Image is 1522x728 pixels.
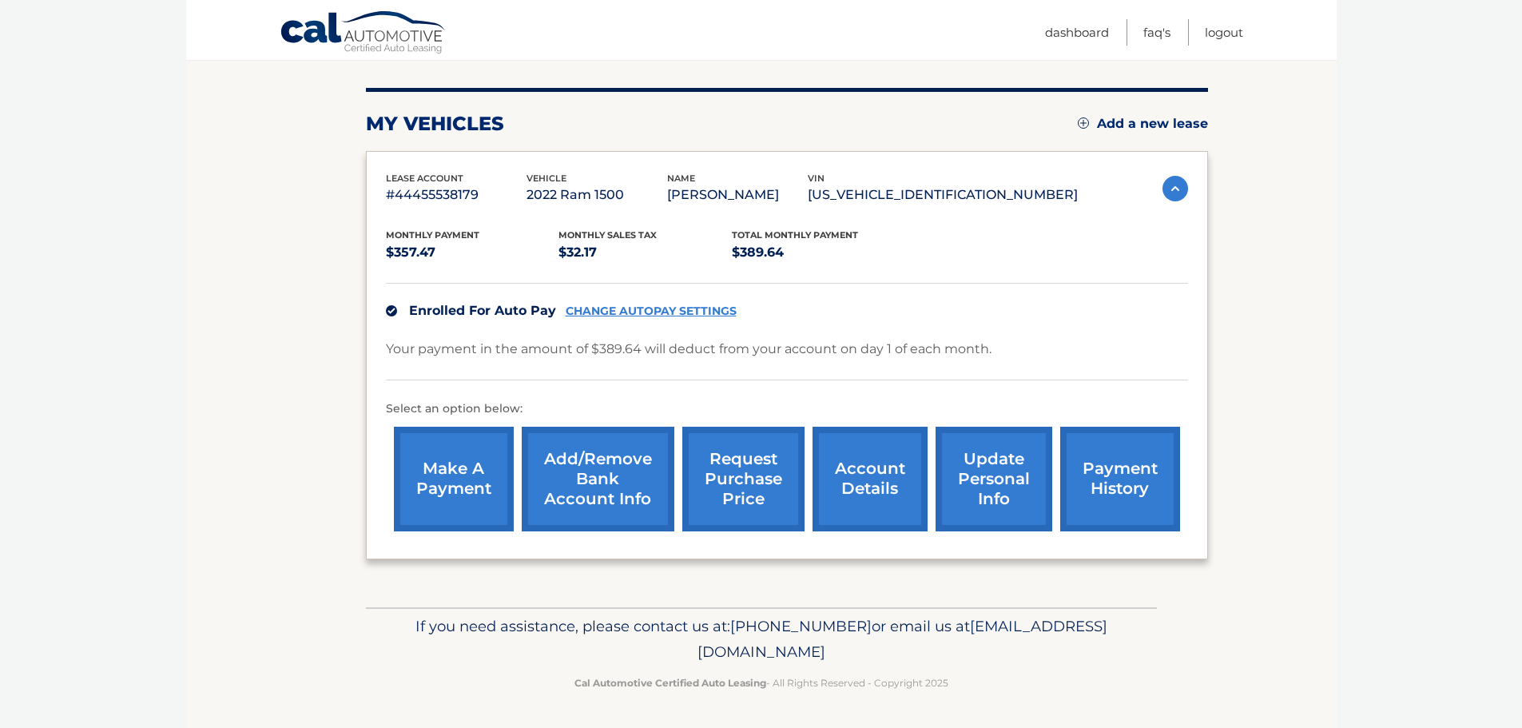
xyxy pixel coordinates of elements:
[527,173,566,184] span: vehicle
[558,229,657,241] span: Monthly sales Tax
[394,427,514,531] a: make a payment
[386,305,397,316] img: check.svg
[813,427,928,531] a: account details
[386,338,991,360] p: Your payment in the amount of $389.64 will deduct from your account on day 1 of each month.
[682,427,805,531] a: request purchase price
[386,184,527,206] p: #44455538179
[808,173,825,184] span: vin
[667,184,808,206] p: [PERSON_NAME]
[409,303,556,318] span: Enrolled For Auto Pay
[1045,19,1109,46] a: Dashboard
[280,10,447,57] a: Cal Automotive
[667,173,695,184] span: name
[1143,19,1170,46] a: FAQ's
[386,241,559,264] p: $357.47
[936,427,1052,531] a: update personal info
[730,617,872,635] span: [PHONE_NUMBER]
[574,677,766,689] strong: Cal Automotive Certified Auto Leasing
[386,400,1188,419] p: Select an option below:
[732,229,858,241] span: Total Monthly Payment
[566,304,737,318] a: CHANGE AUTOPAY SETTINGS
[386,173,463,184] span: lease account
[732,241,905,264] p: $389.64
[522,427,674,531] a: Add/Remove bank account info
[527,184,667,206] p: 2022 Ram 1500
[1078,117,1089,129] img: add.svg
[1162,176,1188,201] img: accordion-active.svg
[808,184,1078,206] p: [US_VEHICLE_IDENTIFICATION_NUMBER]
[1078,116,1208,132] a: Add a new lease
[1205,19,1243,46] a: Logout
[376,614,1146,665] p: If you need assistance, please contact us at: or email us at
[1060,427,1180,531] a: payment history
[558,241,732,264] p: $32.17
[366,112,504,136] h2: my vehicles
[376,674,1146,691] p: - All Rights Reserved - Copyright 2025
[386,229,479,241] span: Monthly Payment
